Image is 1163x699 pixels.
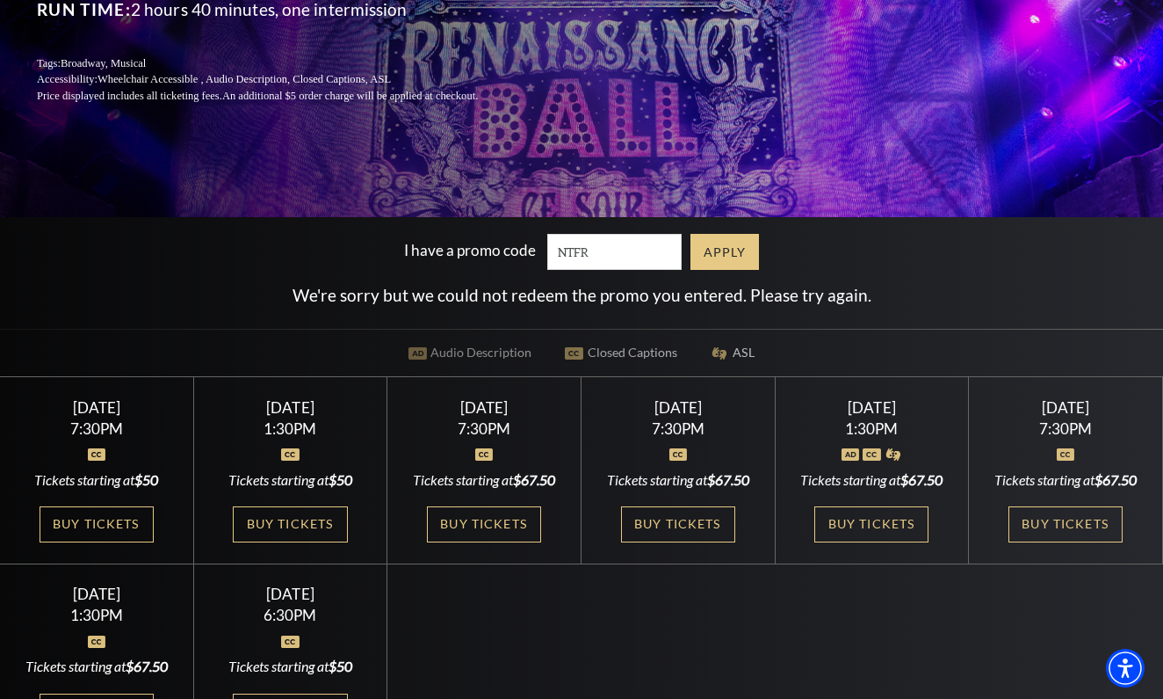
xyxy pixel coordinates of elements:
[134,471,158,488] span: $50
[621,506,735,542] a: Buy Tickets
[37,88,520,105] p: Price displayed includes all ticketing fees.
[404,241,536,259] label: I have a promo code
[900,471,943,488] span: $67.50
[329,471,352,488] span: $50
[214,608,365,623] div: 6:30PM
[990,421,1141,436] div: 7:30PM
[37,55,520,72] p: Tags:
[603,421,754,436] div: 7:30PM
[427,506,541,542] a: Buy Tickets
[796,421,947,436] div: 1:30PM
[98,73,391,85] span: Wheelchair Accessible , Audio Description, Closed Captions, ASL
[233,506,347,542] a: Buy Tickets
[408,421,560,436] div: 7:30PM
[603,470,754,490] div: Tickets starting at
[21,657,172,676] div: Tickets starting at
[40,506,154,542] a: Buy Tickets
[329,658,352,674] span: $50
[126,658,168,674] span: $67.50
[214,585,365,603] div: [DATE]
[1106,649,1145,688] div: Accessibility Menu
[1008,506,1123,542] a: Buy Tickets
[796,398,947,417] div: [DATE]
[21,421,172,436] div: 7:30PM
[214,470,365,490] div: Tickets starting at
[214,421,365,436] div: 1:30PM
[990,470,1141,490] div: Tickets starting at
[513,471,555,488] span: $67.50
[796,470,947,490] div: Tickets starting at
[1094,471,1137,488] span: $67.50
[21,585,172,603] div: [DATE]
[222,90,478,102] span: An additional $5 order charge will be applied at checkout.
[37,71,520,88] p: Accessibility:
[603,398,754,417] div: [DATE]
[690,234,759,270] a: Apply
[408,398,560,417] div: [DATE]
[214,657,365,676] div: Tickets starting at
[214,398,365,417] div: [DATE]
[408,470,560,490] div: Tickets starting at
[990,398,1141,417] div: [DATE]
[61,57,146,69] span: Broadway, Musical
[21,608,172,623] div: 1:30PM
[21,398,172,417] div: [DATE]
[814,506,928,542] a: Buy Tickets
[707,471,749,488] span: $67.50
[21,470,172,490] div: Tickets starting at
